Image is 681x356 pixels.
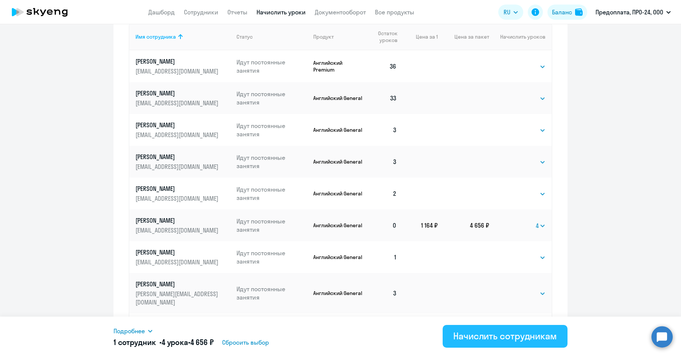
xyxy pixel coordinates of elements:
p: Идут постоянные занятия [236,122,308,138]
div: Имя сотрудника [135,33,230,40]
p: [PERSON_NAME][EMAIL_ADDRESS][DOMAIN_NAME] [135,290,220,306]
th: Начислить уроков [489,23,552,50]
span: Подробнее [113,326,145,336]
th: Цена за пакет [438,23,489,50]
a: Сотрудники [184,8,218,16]
p: [EMAIL_ADDRESS][DOMAIN_NAME] [135,226,220,234]
td: 4 656 ₽ [438,209,489,241]
button: Предоплата, ПРО-24, ООО [592,3,675,21]
a: [PERSON_NAME][EMAIL_ADDRESS][DOMAIN_NAME] [135,153,230,171]
a: [PERSON_NAME][EMAIL_ADDRESS][DOMAIN_NAME] [135,248,230,266]
p: [PERSON_NAME] [135,216,220,225]
p: Английский General [313,254,364,261]
div: Баланс [552,8,572,17]
p: Идут постоянные занятия [236,90,308,106]
a: [PERSON_NAME][EMAIL_ADDRESS][DOMAIN_NAME] [135,57,230,75]
span: RU [504,8,510,17]
div: Имя сотрудника [135,33,176,40]
p: Английский General [313,222,364,229]
p: [EMAIL_ADDRESS][DOMAIN_NAME] [135,258,220,266]
td: 1 164 ₽ [403,209,438,241]
td: 1 [364,313,403,345]
p: [PERSON_NAME] [135,121,220,129]
p: Английский General [313,126,364,133]
p: [EMAIL_ADDRESS][DOMAIN_NAME] [135,162,220,171]
span: Остаток уроков [370,30,397,44]
td: 1 [364,241,403,273]
a: Начислить уроки [257,8,306,16]
a: Все продукты [375,8,414,16]
h5: 1 сотрудник • • [113,337,214,348]
p: Идут постоянные занятия [236,285,308,301]
p: [PERSON_NAME] [135,280,220,288]
td: 36 [364,50,403,82]
p: [PERSON_NAME] [135,248,220,256]
a: Документооборот [315,8,366,16]
p: Английский General [313,95,364,101]
p: [PERSON_NAME] [135,153,220,161]
p: [PERSON_NAME] [135,57,220,66]
td: 3 [364,146,403,178]
p: [PERSON_NAME] [135,184,220,193]
div: Остаток уроков [370,30,403,44]
td: 3 [364,114,403,146]
p: Английский General [313,158,364,165]
a: Дашборд [148,8,175,16]
span: 4 урока [162,337,188,347]
p: [EMAIL_ADDRESS][DOMAIN_NAME] [135,194,220,203]
span: 4 656 ₽ [190,337,214,347]
a: [PERSON_NAME][EMAIL_ADDRESS][DOMAIN_NAME] [135,184,230,203]
a: [PERSON_NAME][EMAIL_ADDRESS][DOMAIN_NAME] [135,216,230,234]
p: Английский Premium [313,59,364,73]
th: Цена за 1 [403,23,438,50]
p: Идут постоянные занятия [236,153,308,170]
img: balance [575,8,583,16]
div: Продукт [313,33,334,40]
p: [EMAIL_ADDRESS][DOMAIN_NAME] [135,67,220,75]
td: 2 [364,178,403,209]
p: Предоплата, ПРО-24, ООО [595,8,663,17]
p: [PERSON_NAME] [135,89,220,97]
p: [EMAIL_ADDRESS][DOMAIN_NAME] [135,131,220,139]
button: Балансbalance [547,5,587,20]
button: Начислить сотрудникам [443,325,567,348]
p: Английский General [313,190,364,197]
p: Английский General [313,290,364,297]
p: Идут постоянные занятия [236,185,308,202]
td: 33 [364,82,403,114]
button: RU [498,5,523,20]
div: Начислить сотрудникам [453,330,557,342]
td: 3 [364,273,403,313]
td: 0 [364,209,403,241]
a: [PERSON_NAME][EMAIL_ADDRESS][DOMAIN_NAME] [135,121,230,139]
div: Статус [236,33,308,40]
p: [EMAIL_ADDRESS][DOMAIN_NAME] [135,99,220,107]
div: Статус [236,33,253,40]
a: [PERSON_NAME][PERSON_NAME][EMAIL_ADDRESS][DOMAIN_NAME] [135,280,230,306]
a: [PERSON_NAME][EMAIL_ADDRESS][DOMAIN_NAME] [135,89,230,107]
div: Продукт [313,33,364,40]
p: Идут постоянные занятия [236,58,308,75]
span: Сбросить выбор [222,338,269,347]
p: Идут постоянные занятия [236,249,308,265]
p: Идут постоянные занятия [236,217,308,234]
a: Отчеты [227,8,247,16]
